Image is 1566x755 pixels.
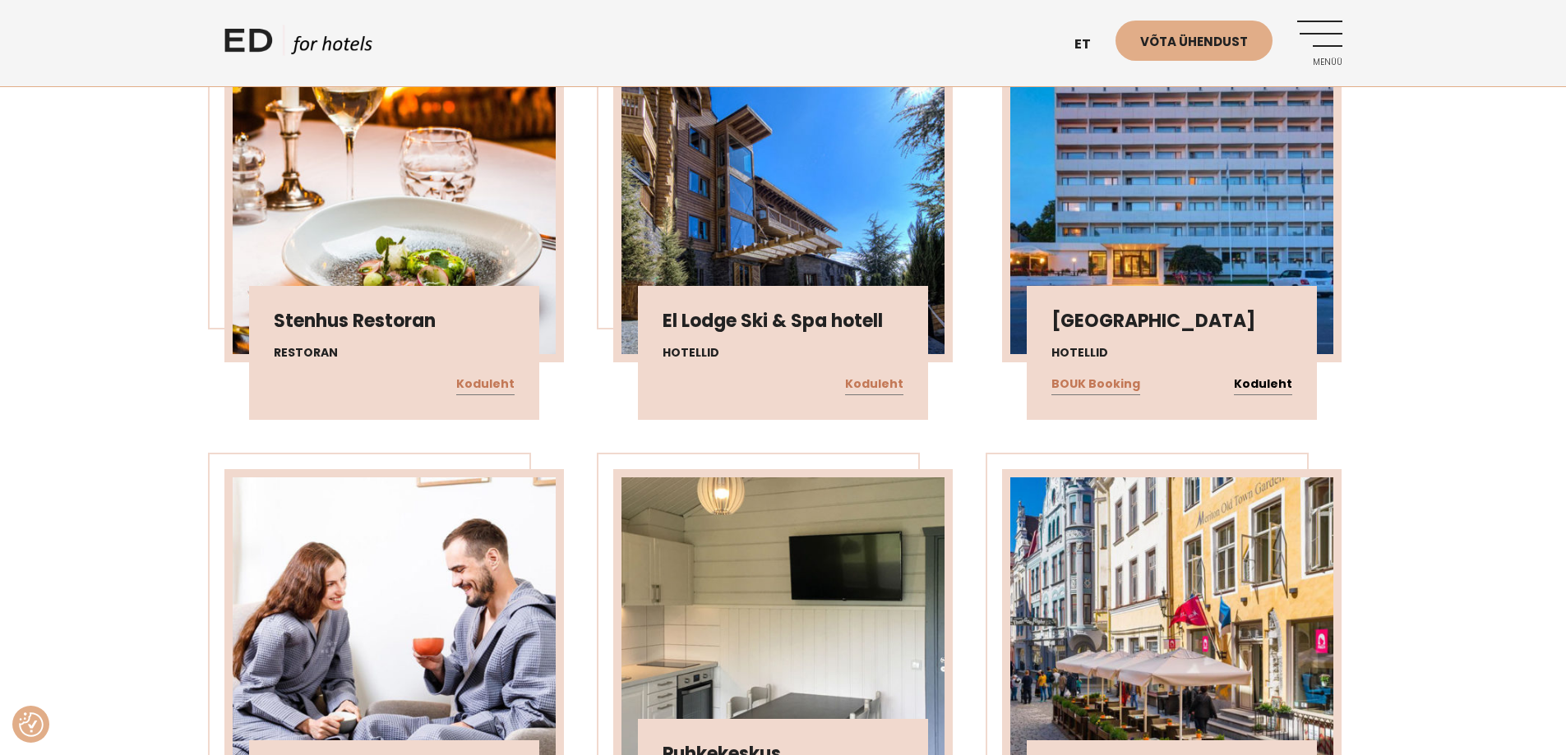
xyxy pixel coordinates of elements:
[1116,21,1273,61] a: Võta ühendust
[1051,374,1140,395] a: BOUK Booking
[224,25,372,66] a: ED HOTELS
[233,23,556,354] img: Stenhus_resto-450x450.jpg
[456,374,515,395] a: Koduleht
[1297,21,1342,66] a: Menüü
[621,23,945,354] img: El_lodge-450x450.jpg
[1297,58,1342,67] span: Menüü
[274,311,515,332] h3: Stenhus Restoran
[19,712,44,737] img: Revisit consent button
[1010,23,1333,354] img: Parnu_booking-450x450.jpg
[1066,25,1116,65] a: et
[845,374,903,395] a: Koduleht
[1234,374,1292,395] a: Koduleht
[663,311,903,332] h3: El Lodge Ski & Spa hotell
[663,344,903,361] h4: Hotellid
[1051,344,1292,361] h4: Hotellid
[19,712,44,737] button: Nõusolekueelistused
[1051,311,1292,332] h3: [GEOGRAPHIC_DATA]
[274,344,515,361] h4: Restoran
